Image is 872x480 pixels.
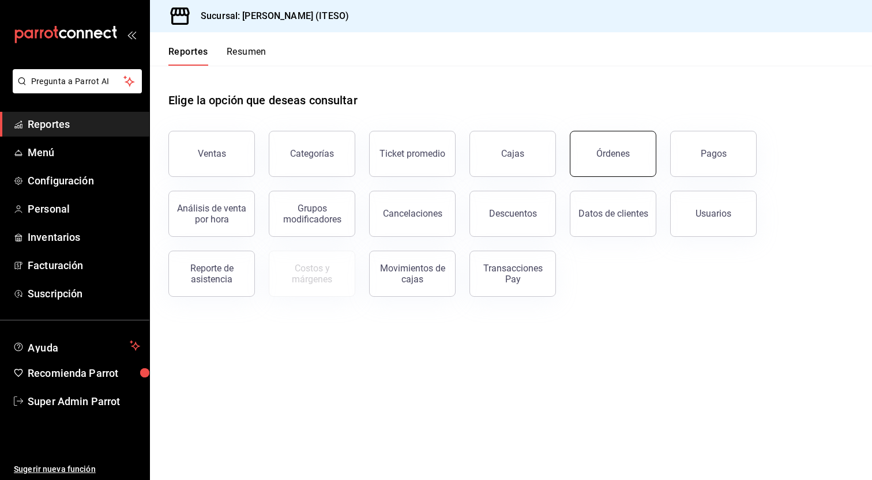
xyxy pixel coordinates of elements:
[489,208,537,219] div: Descuentos
[168,46,208,66] button: Reportes
[369,191,456,237] button: Cancelaciones
[198,148,226,159] div: Ventas
[28,229,140,245] span: Inventarios
[369,251,456,297] button: Movimientos de cajas
[670,131,757,177] button: Pagos
[168,92,358,109] h1: Elige la opción que deseas consultar
[379,148,445,159] div: Ticket promedio
[578,208,648,219] div: Datos de clientes
[276,203,348,225] div: Grupos modificadores
[570,131,656,177] button: Órdenes
[14,463,140,475] span: Sugerir nueva función
[701,148,727,159] div: Pagos
[28,173,140,188] span: Configuración
[469,131,556,177] a: Cajas
[469,251,556,297] button: Transacciones Pay
[28,286,140,301] span: Suscripción
[469,191,556,237] button: Descuentos
[31,75,124,88] span: Pregunta a Parrot AI
[570,191,656,237] button: Datos de clientes
[8,84,142,96] a: Pregunta a Parrot AI
[28,339,125,353] span: Ayuda
[28,258,140,273] span: Facturación
[377,263,448,285] div: Movimientos de cajas
[176,263,247,285] div: Reporte de asistencia
[696,208,731,219] div: Usuarios
[168,251,255,297] button: Reporte de asistencia
[269,131,355,177] button: Categorías
[269,251,355,297] button: Contrata inventarios para ver este reporte
[596,148,630,159] div: Órdenes
[28,365,140,381] span: Recomienda Parrot
[191,9,349,23] h3: Sucursal: [PERSON_NAME] (ITESO)
[13,69,142,93] button: Pregunta a Parrot AI
[168,191,255,237] button: Análisis de venta por hora
[28,116,140,132] span: Reportes
[28,201,140,217] span: Personal
[670,191,757,237] button: Usuarios
[290,148,334,159] div: Categorías
[227,46,266,66] button: Resumen
[269,191,355,237] button: Grupos modificadores
[477,263,548,285] div: Transacciones Pay
[176,203,247,225] div: Análisis de venta por hora
[383,208,442,219] div: Cancelaciones
[168,46,266,66] div: navigation tabs
[501,147,525,161] div: Cajas
[28,394,140,409] span: Super Admin Parrot
[168,131,255,177] button: Ventas
[276,263,348,285] div: Costos y márgenes
[28,145,140,160] span: Menú
[127,30,136,39] button: open_drawer_menu
[369,131,456,177] button: Ticket promedio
